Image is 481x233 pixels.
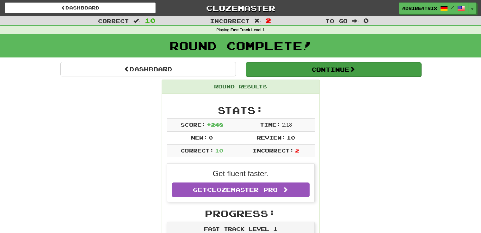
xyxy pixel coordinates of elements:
[207,186,278,193] span: Clozemaster Pro
[133,18,140,24] span: :
[215,147,223,153] span: 10
[295,147,299,153] span: 2
[257,134,286,140] span: Review:
[209,134,213,140] span: 0
[172,182,310,197] a: GetClozemaster Pro
[172,168,310,179] p: Get fluent faster.
[260,122,281,128] span: Time:
[287,134,295,140] span: 10
[246,62,421,77] button: Continue
[191,134,207,140] span: New:
[451,5,454,9] span: /
[2,39,479,52] h1: Round Complete!
[181,122,205,128] span: Score:
[165,3,316,14] a: Clozemaster
[60,62,236,76] a: Dashboard
[167,208,315,219] h2: Progress:
[167,105,315,115] h2: Stats:
[231,28,265,32] strong: Fast Track Level 1
[363,17,369,24] span: 0
[210,18,250,24] span: Incorrect
[399,3,468,14] a: adribeatrix /
[282,122,292,128] span: 2 : 18
[266,17,271,24] span: 2
[402,5,437,11] span: adribeatrix
[98,18,129,24] span: Correct
[207,122,223,128] span: + 248
[5,3,156,13] a: Dashboard
[325,18,348,24] span: To go
[162,80,319,94] div: Round Results
[181,147,213,153] span: Correct:
[352,18,359,24] span: :
[145,17,156,24] span: 10
[254,18,261,24] span: :
[253,147,294,153] span: Incorrect:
